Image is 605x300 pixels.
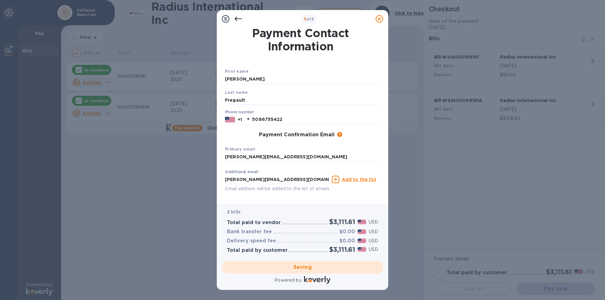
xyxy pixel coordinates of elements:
label: Phone number [225,110,254,114]
h3: Delivery speed fee [227,238,276,244]
b: Last name [225,90,248,95]
h2: $3,111.61 [329,246,355,253]
p: Email address will be added to the list of emails [225,185,329,192]
input: Enter your phone number [252,115,376,124]
span: 3 [304,17,306,21]
img: USD [358,220,366,224]
p: USD [369,238,378,244]
img: US [225,116,235,123]
input: Enter your first name [225,75,376,84]
input: Enter additional email [225,175,329,184]
h3: Payment Confirmation Email [259,132,335,138]
p: Powered by [274,277,301,284]
label: Additional email [225,170,258,174]
img: USD [358,239,366,243]
b: Added additional emails [225,198,279,203]
p: USD [369,219,378,225]
img: USD [358,247,366,252]
img: Logo [304,276,331,284]
b: 2 bills [227,209,240,214]
p: USD [369,246,378,253]
h3: Bank transfer fee [227,229,272,235]
input: Enter your last name [225,95,376,105]
h3: Total paid by customer [227,247,288,253]
h3: Total paid to vendor [227,220,281,226]
p: USD [369,229,378,235]
p: +1 [238,116,242,123]
h3: $0.00 [339,229,355,235]
img: USD [358,229,366,234]
u: Add to the list [342,177,376,182]
input: Enter your primary name [225,152,376,162]
h1: Payment Contact Information [225,26,376,53]
h2: $3,111.61 [329,218,355,226]
b: Primary email [225,147,255,151]
b: First name [225,69,249,74]
h3: $0.00 [339,238,355,244]
b: of 3 [304,17,314,21]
